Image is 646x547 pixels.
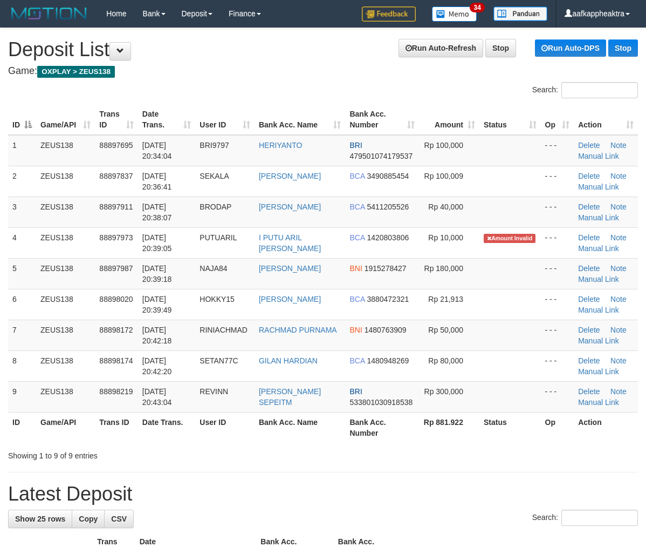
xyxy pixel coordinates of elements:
td: ZEUS138 [36,197,95,227]
th: Game/API [36,412,95,443]
a: Stop [608,39,638,57]
a: Manual Link [578,152,619,160]
span: NAJA84 [200,264,227,273]
h4: Game: [8,66,638,77]
input: Search: [561,82,638,98]
td: 3 [8,197,36,227]
span: [DATE] 20:42:18 [142,326,172,345]
th: Game/API: activate to sort column ascending [36,104,95,135]
th: Trans ID: activate to sort column ascending [95,104,138,135]
td: - - - [541,166,574,197]
span: Copy 3490885454 to clipboard [367,172,409,180]
span: 88898174 [99,356,133,365]
th: Date Trans.: activate to sort column ascending [138,104,195,135]
td: ZEUS138 [36,381,95,412]
th: User ID: activate to sort column ascending [195,104,255,135]
a: Manual Link [578,306,619,314]
span: RINIACHMAD [200,326,248,334]
span: REVINN [200,387,228,396]
span: SETAN77C [200,356,238,365]
span: [DATE] 20:39:18 [142,264,172,283]
a: Run Auto-DPS [535,39,606,57]
img: Feedback.jpg [362,6,416,22]
a: Stop [485,39,516,57]
a: [PERSON_NAME] [259,264,321,273]
a: Delete [578,172,600,180]
span: BCA [349,202,365,211]
th: Amount: activate to sort column ascending [419,104,479,135]
th: Status [479,412,541,443]
td: 5 [8,258,36,289]
a: Note [610,172,627,180]
a: HERIYANTO [259,141,302,150]
span: BRODAP [200,202,231,211]
td: ZEUS138 [36,166,95,197]
a: CSV [104,510,134,528]
h1: Deposit List [8,39,638,60]
td: - - - [541,197,574,227]
th: Op: activate to sort column ascending [541,104,574,135]
a: Note [610,233,627,242]
th: Status: activate to sort column ascending [479,104,541,135]
a: Delete [578,295,600,303]
td: 1 [8,135,36,166]
a: Note [610,141,627,150]
span: Copy [79,515,98,523]
span: 88897973 [99,233,133,242]
span: [DATE] 20:43:04 [142,387,172,407]
th: User ID [195,412,255,443]
h1: Latest Deposit [8,483,638,505]
th: Bank Acc. Number [345,412,419,443]
a: I PUTU ARIL [PERSON_NAME] [259,233,321,253]
a: GILAN HARDIAN [259,356,318,365]
span: [DATE] 20:42:20 [142,356,172,376]
span: [DATE] 20:36:41 [142,172,172,191]
a: Delete [578,202,600,211]
span: HOKKY15 [200,295,235,303]
a: Note [610,295,627,303]
span: Amount is not matched [484,234,535,243]
span: BCA [349,172,365,180]
span: BCA [349,233,365,242]
td: 8 [8,350,36,381]
th: Action [574,412,638,443]
a: Manual Link [578,336,619,345]
span: 34 [470,3,484,12]
td: - - - [541,227,574,258]
a: Delete [578,387,600,396]
img: MOTION_logo.png [8,5,90,22]
a: Note [610,356,627,365]
span: SEKALA [200,172,229,180]
span: Rp 100,009 [424,172,463,180]
span: Rp 21,913 [428,295,463,303]
span: 88897987 [99,264,133,273]
a: [PERSON_NAME] [259,295,321,303]
span: [DATE] 20:39:05 [142,233,172,253]
td: - - - [541,135,574,166]
a: Delete [578,264,600,273]
span: 88898172 [99,326,133,334]
th: ID: activate to sort column descending [8,104,36,135]
span: 88897911 [99,202,133,211]
a: [PERSON_NAME] [259,172,321,180]
input: Search: [561,510,638,526]
div: Showing 1 to 9 of 9 entries [8,446,261,461]
td: 9 [8,381,36,412]
a: Delete [578,233,600,242]
span: [DATE] 20:34:04 [142,141,172,160]
label: Search: [532,82,638,98]
span: Rp 50,000 [428,326,463,334]
span: [DATE] 20:39:49 [142,295,172,314]
span: Copy 1480948269 to clipboard [367,356,409,365]
td: 4 [8,227,36,258]
span: Copy 1480763909 to clipboard [365,326,407,334]
a: Copy [72,510,105,528]
span: Rp 80,000 [428,356,463,365]
a: Manual Link [578,244,619,253]
td: ZEUS138 [36,350,95,381]
span: BCA [349,295,365,303]
th: Op [541,412,574,443]
th: Action: activate to sort column ascending [574,104,638,135]
td: ZEUS138 [36,258,95,289]
span: 88897837 [99,172,133,180]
